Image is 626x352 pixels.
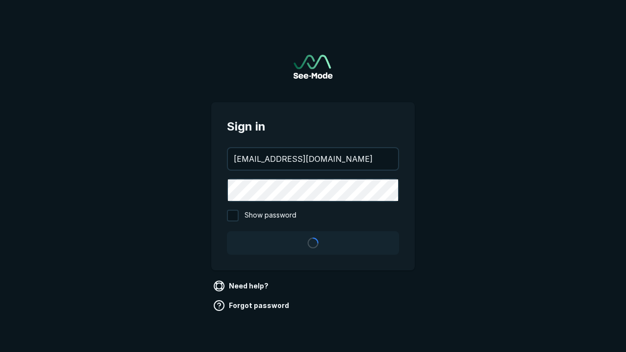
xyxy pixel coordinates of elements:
span: Sign in [227,118,399,135]
a: Go to sign in [293,55,333,79]
a: Forgot password [211,298,293,313]
input: your@email.com [228,148,398,170]
a: Need help? [211,278,272,294]
span: Show password [245,210,296,221]
img: See-Mode Logo [293,55,333,79]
